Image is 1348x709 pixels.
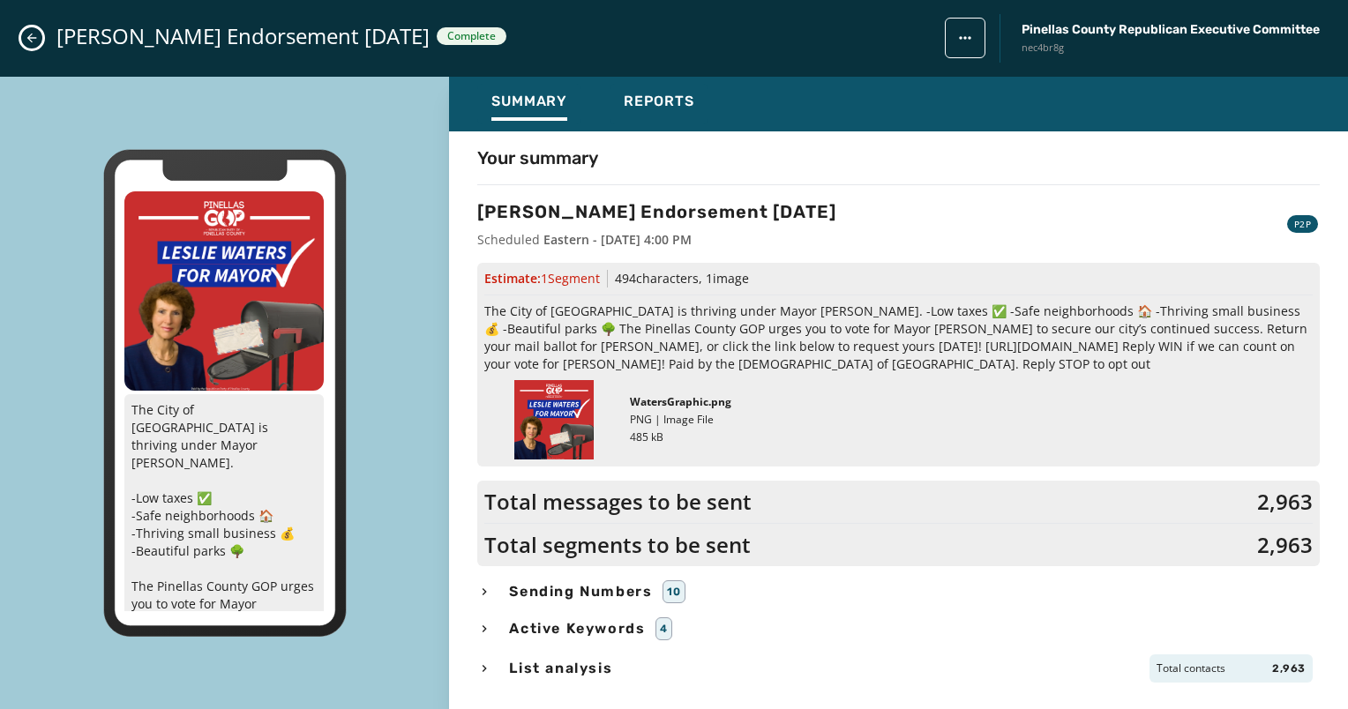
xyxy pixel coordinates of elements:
[630,395,1313,409] p: WatersGraphic.png
[514,380,594,459] img: Thumbnail
[1287,215,1318,233] div: P2P
[491,93,567,110] span: Summary
[1257,488,1313,516] span: 2,963
[477,617,1320,640] button: Active Keywords4
[630,413,1313,427] p: PNG | Image File
[447,29,496,43] span: Complete
[484,302,1313,373] span: The City of [GEOGRAPHIC_DATA] is thriving under Mayor [PERSON_NAME]. -Low taxes ✅ -Safe neighborh...
[1257,531,1313,559] span: 2,963
[610,84,708,124] button: Reports
[484,270,600,287] span: Estimate:
[699,270,749,287] span: , 1 image
[477,231,540,249] span: Scheduled
[477,146,598,170] h4: Your summary
[505,618,648,639] span: Active Keywords
[655,617,672,640] div: 4
[1157,661,1225,675] span: Total contacts
[1022,41,1320,56] span: nec4br8g
[477,199,836,224] h3: [PERSON_NAME] Endorsement [DATE]
[945,18,985,58] button: broadcast action menu
[1022,21,1320,39] span: Pinellas County Republican Executive Committee
[624,93,694,110] span: Reports
[663,580,685,603] div: 10
[505,581,655,602] span: Sending Numbers
[477,580,1320,603] button: Sending Numbers10
[477,84,581,124] button: Summary
[630,430,1313,444] p: 485 kB
[1272,661,1306,675] span: 2,963
[615,270,699,287] span: 494 characters
[484,488,752,516] span: Total messages to be sent
[543,231,692,249] div: Eastern - [DATE] 4:00 PM
[505,658,616,679] span: List analysis
[541,270,600,287] span: 1 Segment
[56,22,430,50] span: [PERSON_NAME] Endorsement [DATE]
[477,654,1320,683] button: List analysisTotal contacts2,963
[484,531,751,559] span: Total segments to be sent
